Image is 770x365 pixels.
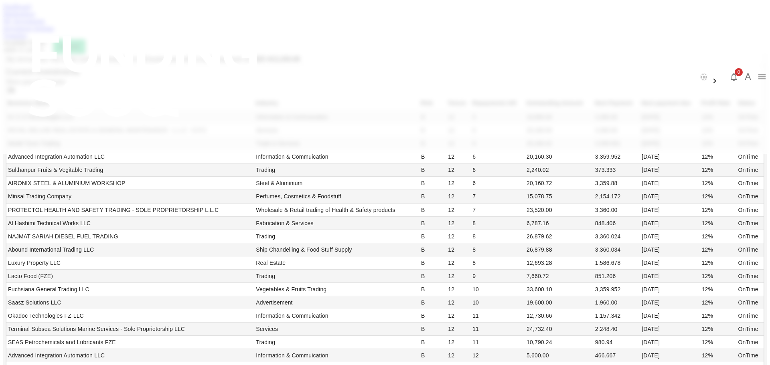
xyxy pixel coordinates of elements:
[6,283,254,296] td: Fuchsiana General Trading LLC
[737,270,764,283] td: OnTime
[525,323,594,336] td: 24,732.40
[446,150,471,163] td: 12
[6,163,254,177] td: Sulthanpur Fruits & Vegitable Trading
[700,296,737,309] td: 12%
[640,243,700,256] td: [DATE]
[726,69,742,85] button: 0
[737,217,764,230] td: OnTime
[6,296,254,309] td: Saasz Solutions LLC
[700,256,737,270] td: 12%
[737,177,764,190] td: OnTime
[254,230,419,243] td: Trading
[640,163,700,177] td: [DATE]
[419,150,446,163] td: B
[700,349,737,362] td: 12%
[446,270,471,283] td: 12
[640,150,700,163] td: [DATE]
[6,349,254,362] td: Advanced Integration Automation LLC
[640,270,700,283] td: [DATE]
[254,217,419,230] td: Fabrication & Services
[737,349,764,362] td: OnTime
[254,256,419,270] td: Real Estate
[254,204,419,217] td: Wholesale & Retail trading of Health & Safety products
[700,243,737,256] td: 12%
[737,296,764,309] td: OnTime
[471,309,525,323] td: 11
[419,163,446,177] td: B
[471,243,525,256] td: 8
[6,323,254,336] td: Terminal Subsea Solutions Marine Services - Sole Proprietorship LLC
[525,283,594,296] td: 33,600.10
[594,296,640,309] td: 1,960.00
[471,177,525,190] td: 6
[471,296,525,309] td: 10
[419,217,446,230] td: B
[254,309,419,323] td: Information & Commuication
[700,217,737,230] td: 12%
[700,270,737,283] td: 12%
[525,150,594,163] td: 20,160.30
[254,296,419,309] td: Advertisement
[737,204,764,217] td: OnTime
[419,336,446,349] td: B
[471,163,525,177] td: 6
[254,349,419,362] td: Information & Commuication
[700,336,737,349] td: 12%
[446,217,471,230] td: 12
[471,230,525,243] td: 8
[735,68,743,76] span: 0
[254,243,419,256] td: Ship Chandelling & Food Stuff Supply
[446,256,471,270] td: 12
[525,270,594,283] td: 7,660.72
[640,349,700,362] td: [DATE]
[6,230,254,243] td: NAJMAT SARIAH DIESEL FUEL TRADING
[594,256,640,270] td: 1,586.678
[700,283,737,296] td: 12%
[525,349,594,362] td: 5,600.00
[594,349,640,362] td: 466.667
[737,150,764,163] td: OnTime
[525,309,594,323] td: 12,730.66
[700,190,737,203] td: 12%
[446,243,471,256] td: 12
[737,230,764,243] td: OnTime
[700,323,737,336] td: 12%
[737,283,764,296] td: OnTime
[640,177,700,190] td: [DATE]
[6,336,254,349] td: SEAS Petrochemicals and Lubricants FZE
[525,256,594,270] td: 12,693.28
[640,323,700,336] td: [DATE]
[640,256,700,270] td: [DATE]
[419,204,446,217] td: B
[640,336,700,349] td: [DATE]
[640,309,700,323] td: [DATE]
[254,323,419,336] td: Services
[594,323,640,336] td: 2,248.40
[419,243,446,256] td: B
[594,204,640,217] td: 3,360.00
[640,190,700,203] td: [DATE]
[737,243,764,256] td: OnTime
[419,177,446,190] td: B
[594,163,640,177] td: 373.333
[446,163,471,177] td: 12
[446,323,471,336] td: 12
[640,230,700,243] td: [DATE]
[525,336,594,349] td: 10,790.24
[419,296,446,309] td: B
[254,190,419,203] td: Perfumes, Cosmetics & Foodstuff
[737,190,764,203] td: OnTime
[6,190,254,203] td: Minsal Trading Company
[446,177,471,190] td: 12
[525,296,594,309] td: 19,600.00
[446,309,471,323] td: 12
[471,190,525,203] td: 7
[419,230,446,243] td: B
[446,296,471,309] td: 12
[700,150,737,163] td: 12%
[471,323,525,336] td: 11
[446,230,471,243] td: 12
[6,177,254,190] td: AIRONIX STEEL & ALUMINIUM WORKSHOP
[419,323,446,336] td: B
[471,150,525,163] td: 6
